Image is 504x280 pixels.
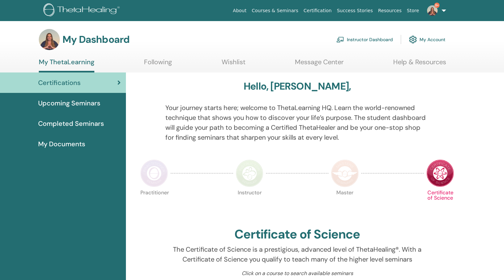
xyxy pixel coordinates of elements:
[426,159,454,187] img: Certificate of Science
[140,159,168,187] img: Practitioner
[39,58,94,72] a: My ThetaLearning
[295,58,344,71] a: Message Center
[409,32,445,47] a: My Account
[236,190,263,218] p: Instructor
[301,5,334,17] a: Certification
[331,159,359,187] img: Master
[336,32,393,47] a: Instructor Dashboard
[334,5,375,17] a: Success Stories
[38,139,85,149] span: My Documents
[393,58,446,71] a: Help & Resources
[222,58,246,71] a: Wishlist
[140,190,168,218] p: Practitioner
[409,34,417,45] img: cog.svg
[38,119,104,128] span: Completed Seminars
[434,3,440,8] span: 9+
[43,3,122,18] img: logo.png
[336,37,344,42] img: chalkboard-teacher.svg
[165,244,429,264] p: The Certificate of Science is a prestigious, advanced level of ThetaHealing®. With a Certificate ...
[426,190,454,218] p: Certificate of Science
[62,34,130,45] h3: My Dashboard
[165,103,429,142] p: Your journey starts here; welcome to ThetaLearning HQ. Learn the world-renowned technique that sh...
[144,58,172,71] a: Following
[427,5,438,16] img: default.jpg
[249,5,301,17] a: Courses & Seminars
[236,159,263,187] img: Instructor
[230,5,249,17] a: About
[375,5,404,17] a: Resources
[39,29,60,50] img: default.jpg
[165,269,429,277] p: Click on a course to search available seminars
[244,80,351,92] h3: Hello, [PERSON_NAME],
[38,98,100,108] span: Upcoming Seminars
[331,190,359,218] p: Master
[38,78,81,88] span: Certifications
[404,5,422,17] a: Store
[234,227,360,242] h2: Certificate of Science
